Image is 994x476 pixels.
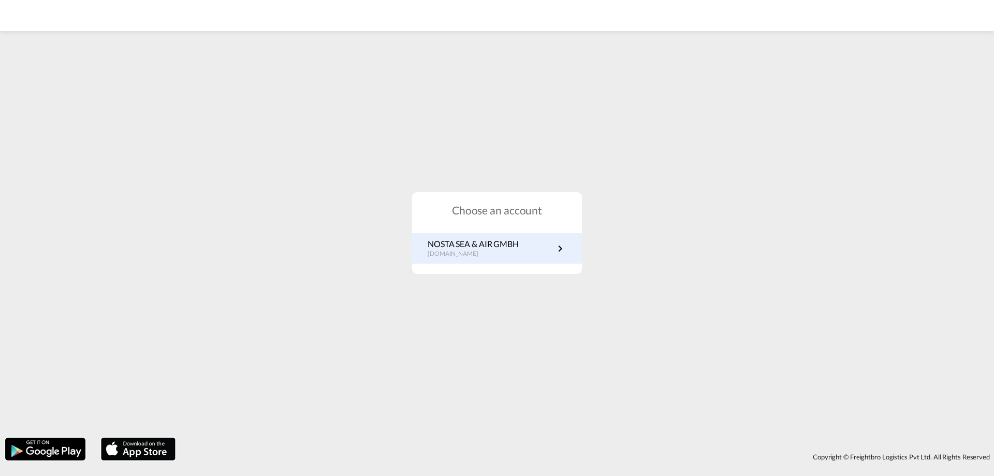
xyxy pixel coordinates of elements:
h1: Choose an account [412,203,582,218]
p: NOSTA SEA & AIR GMBH [428,238,519,250]
img: google.png [4,437,86,461]
p: [DOMAIN_NAME] [428,250,519,258]
img: apple.png [100,437,177,461]
a: NOSTA SEA & AIR GMBH[DOMAIN_NAME] [428,238,566,258]
div: Copyright © Freightbro Logistics Pvt Ltd. All Rights Reserved [181,448,994,466]
md-icon: icon-chevron-right [554,242,566,255]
